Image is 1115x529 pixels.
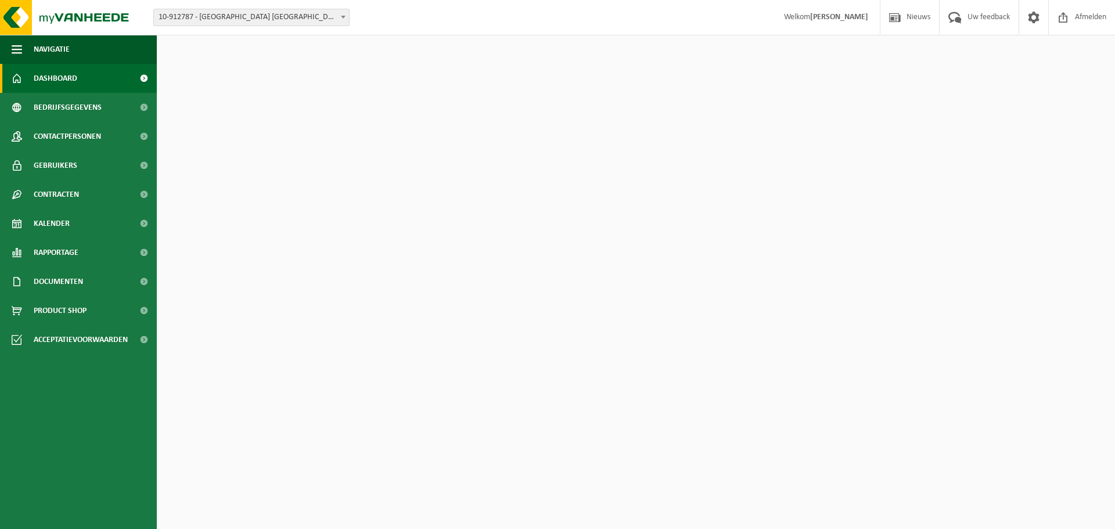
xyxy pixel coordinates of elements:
span: Rapportage [34,238,78,267]
span: Bedrijfsgegevens [34,93,102,122]
span: Product Shop [34,296,87,325]
span: Navigatie [34,35,70,64]
span: Kalender [34,209,70,238]
span: Gebruikers [34,151,77,180]
span: 10-912787 - BRUGGE MARINE CENTER NV - BRUGGE [154,9,349,26]
span: 10-912787 - BRUGGE MARINE CENTER NV - BRUGGE [153,9,350,26]
strong: [PERSON_NAME] [810,13,868,21]
span: Contactpersonen [34,122,101,151]
span: Documenten [34,267,83,296]
span: Dashboard [34,64,77,93]
span: Contracten [34,180,79,209]
span: Acceptatievoorwaarden [34,325,128,354]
